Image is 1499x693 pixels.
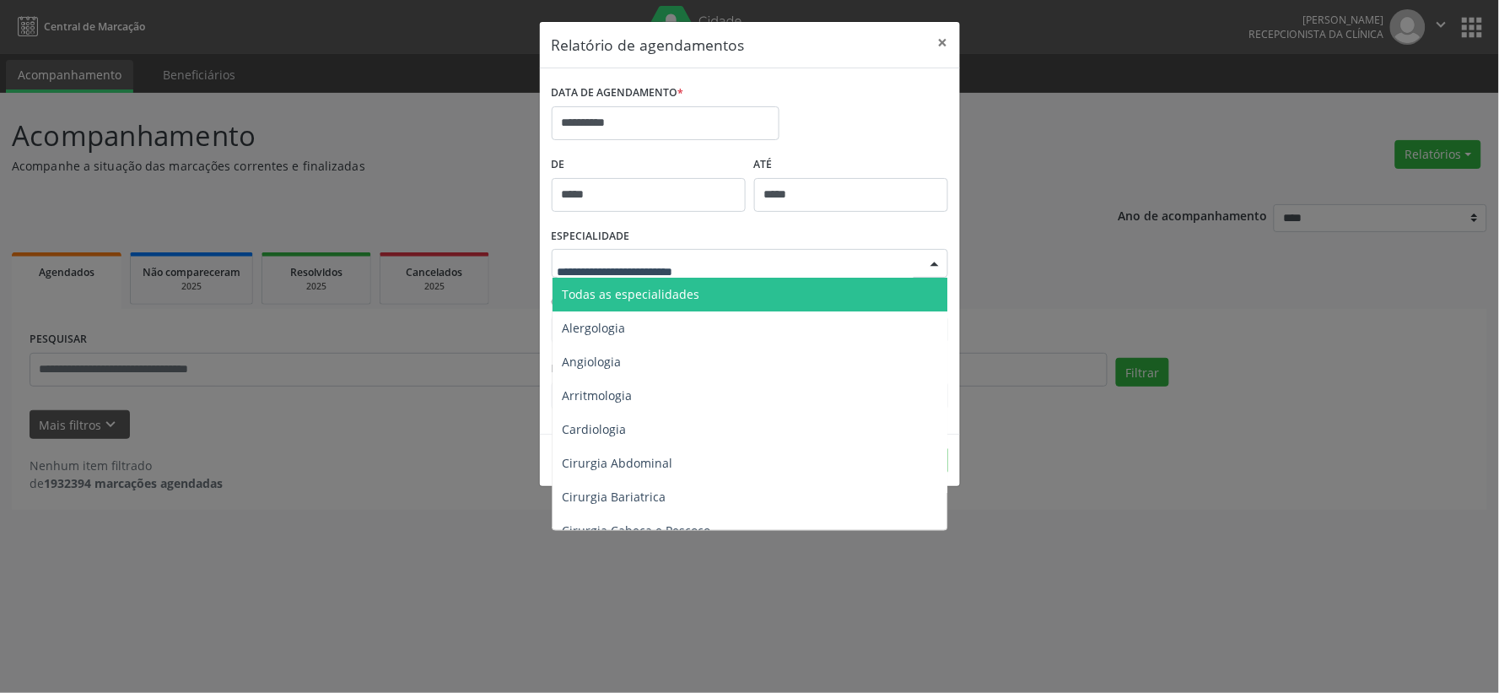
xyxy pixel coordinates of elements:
[563,387,633,403] span: Arritmologia
[563,421,627,437] span: Cardiologia
[552,80,684,106] label: DATA DE AGENDAMENTO
[563,286,700,302] span: Todas as especialidades
[552,152,746,178] label: De
[563,354,622,370] span: Angiologia
[563,320,626,336] span: Alergologia
[754,152,948,178] label: ATÉ
[552,224,630,250] label: ESPECIALIDADE
[563,522,711,539] span: Cirurgia Cabeça e Pescoço
[926,22,960,63] button: Close
[552,34,745,56] h5: Relatório de agendamentos
[563,455,673,471] span: Cirurgia Abdominal
[563,489,666,505] span: Cirurgia Bariatrica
